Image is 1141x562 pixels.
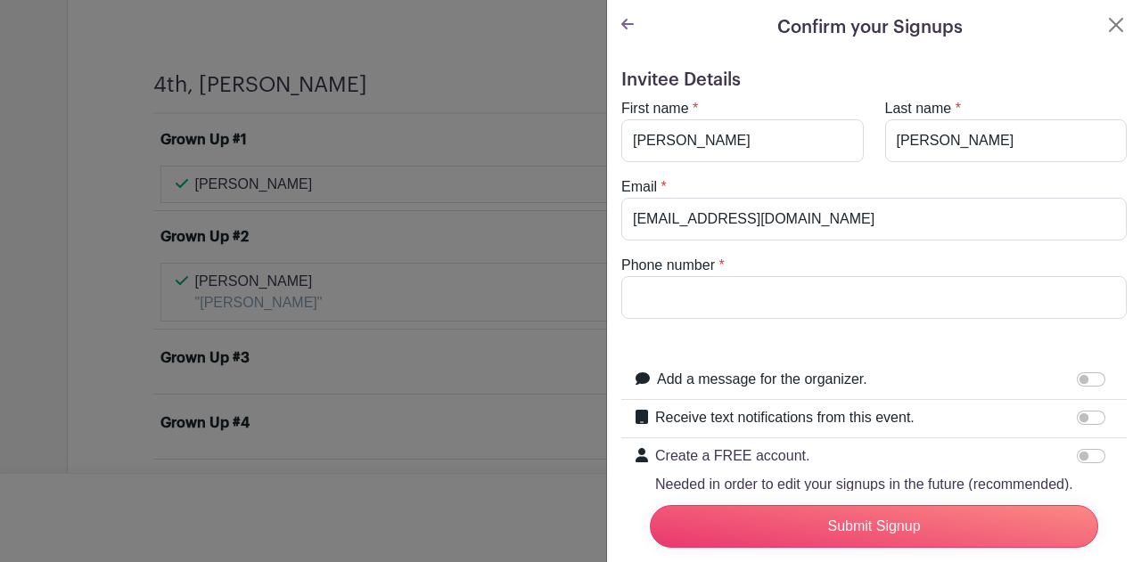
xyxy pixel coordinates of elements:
label: Receive text notifications from this event. [655,407,915,428]
button: Close [1105,14,1127,36]
p: Needed in order to edit your signups in the future (recommended). [655,474,1073,495]
label: Add a message for the organizer. [657,369,867,390]
p: Create a FREE account. [655,445,1073,467]
label: Phone number [621,255,715,276]
label: Email [621,176,657,198]
h5: Confirm your Signups [777,14,963,41]
label: Last name [885,98,952,119]
h5: Invitee Details [621,69,1127,91]
input: Submit Signup [650,505,1098,548]
label: First name [621,98,689,119]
